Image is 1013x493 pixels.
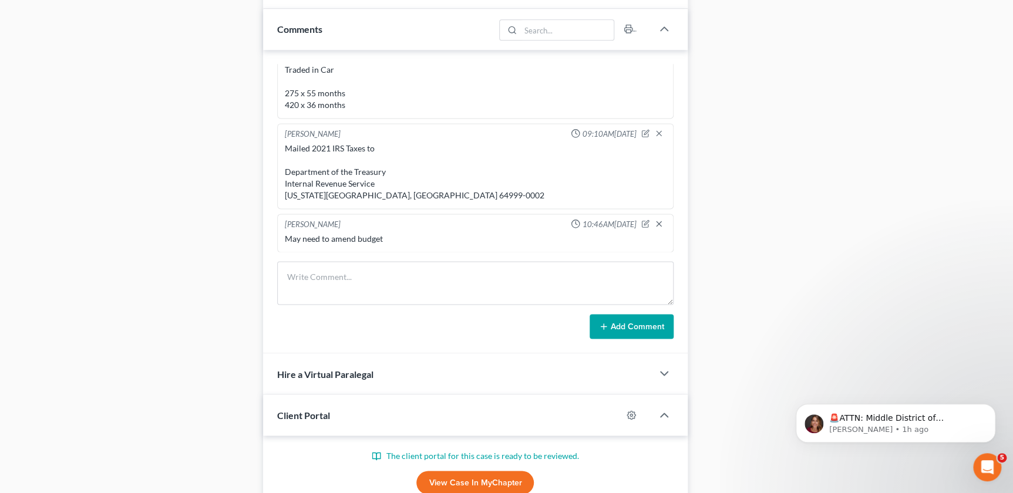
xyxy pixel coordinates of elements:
span: 10:46AM[DATE] [583,219,637,230]
iframe: Intercom live chat [973,453,1001,481]
button: Add Comment [590,314,674,339]
span: Comments [277,23,322,35]
span: Hire a Virtual Paralegal [277,368,373,379]
div: May need to amend budget [285,233,665,245]
span: 5 [997,453,1007,462]
div: [PERSON_NAME] [285,219,341,231]
div: [PERSON_NAME] [285,129,341,140]
p: The client portal for this case is ready to be reviewed. [277,450,673,461]
span: 09:10AM[DATE] [583,129,637,140]
iframe: Intercom notifications message [778,379,1013,461]
span: Client Portal [277,409,330,420]
input: Search... [520,20,614,40]
div: Mailed 2021 IRS Taxes to Department of the Treasury Internal Revenue Service [US_STATE][GEOGRAPHI... [285,143,665,201]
